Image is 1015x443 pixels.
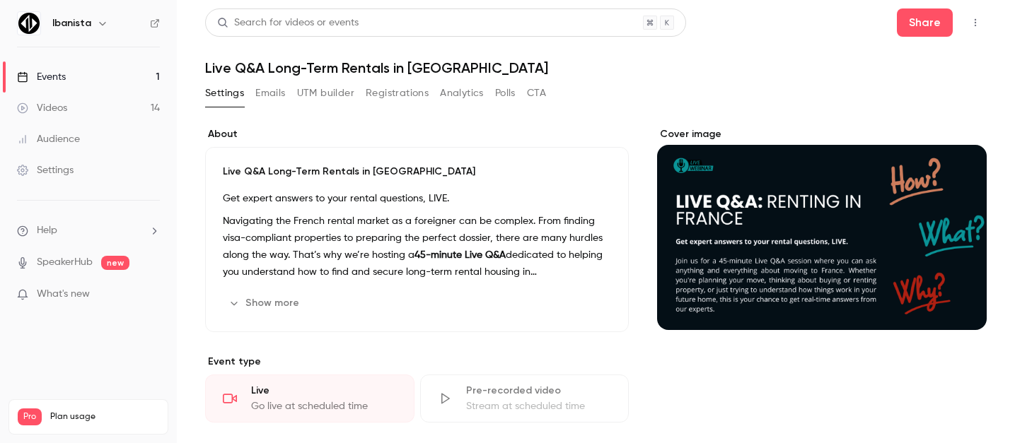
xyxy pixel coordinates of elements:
[466,399,612,413] div: Stream at scheduled time
[466,384,612,398] div: Pre-recorded video
[657,127,987,141] label: Cover image
[37,223,57,238] span: Help
[17,132,80,146] div: Audience
[251,399,397,413] div: Go live at scheduled time
[37,255,93,270] a: SpeakerHub
[18,408,42,425] span: Pro
[255,82,285,105] button: Emails
[17,163,74,177] div: Settings
[495,82,516,105] button: Polls
[897,8,953,37] button: Share
[52,16,91,30] h6: Ibanista
[17,223,160,238] li: help-dropdown-opener
[217,16,359,30] div: Search for videos or events
[143,288,160,301] iframe: Noticeable Trigger
[205,127,629,141] label: About
[50,411,159,423] span: Plan usage
[414,250,506,260] strong: 45-minute Live Q&A
[205,82,244,105] button: Settings
[440,82,484,105] button: Analytics
[205,355,629,369] p: Event type
[205,59,987,76] h1: Live Q&A Long-Term Rentals in [GEOGRAPHIC_DATA]
[223,165,611,179] p: Live Q&A Long-Term Rentals in [GEOGRAPHIC_DATA]
[297,82,354,105] button: UTM builder
[223,213,611,280] p: Navigating the French rental market as a foreigner can be complex. From finding visa-compliant pr...
[17,101,67,115] div: Videos
[17,70,66,84] div: Events
[527,82,546,105] button: CTA
[101,256,129,270] span: new
[657,127,987,330] section: Cover image
[223,292,308,314] button: Show more
[223,190,611,207] p: Get expert answers to your rental questions, LIVE.
[251,384,397,398] div: Live
[18,12,40,35] img: Ibanista
[420,374,630,423] div: Pre-recorded videoStream at scheduled time
[205,374,414,423] div: LiveGo live at scheduled time
[37,287,90,302] span: What's new
[366,82,429,105] button: Registrations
